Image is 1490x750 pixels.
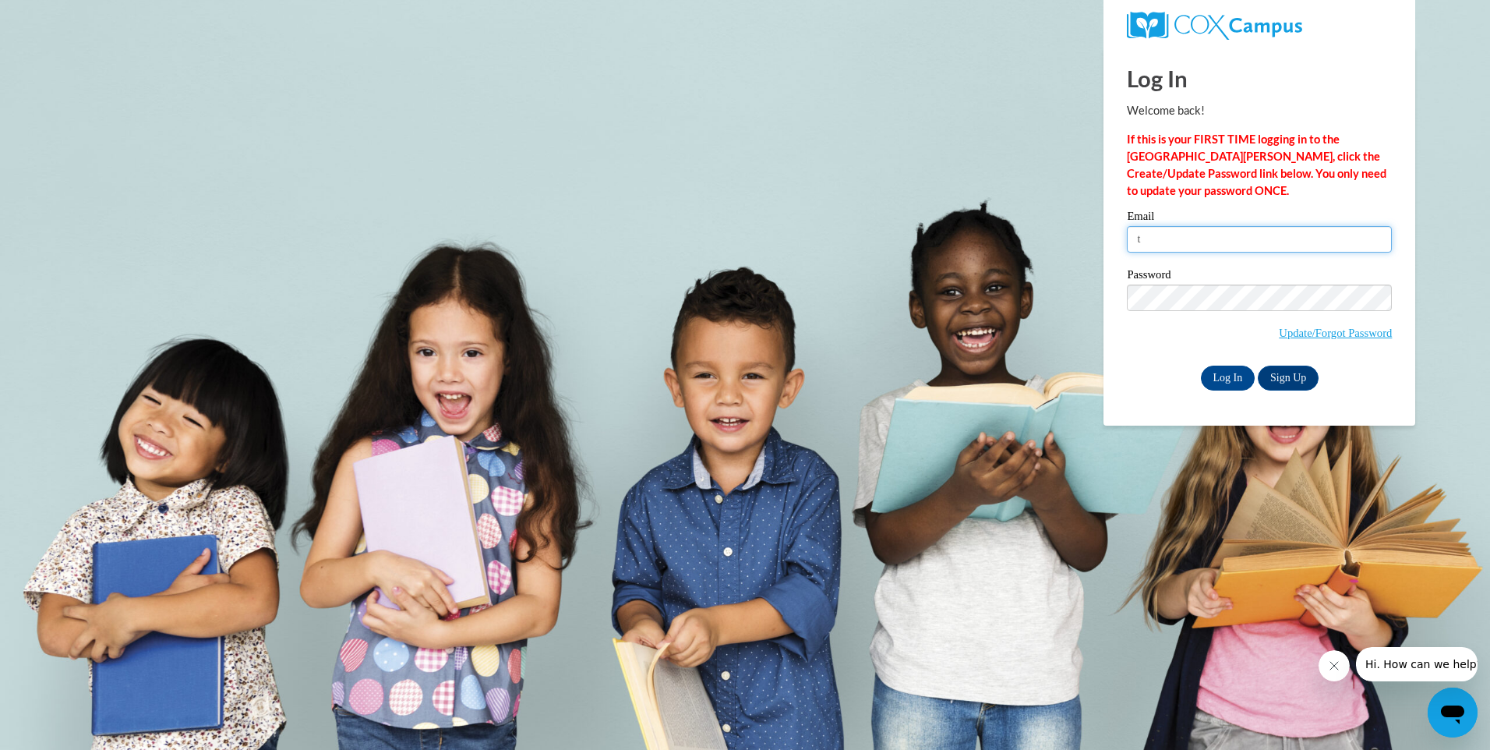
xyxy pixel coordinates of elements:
[1127,133,1386,197] strong: If this is your FIRST TIME logging in to the [GEOGRAPHIC_DATA][PERSON_NAME], click the Create/Upd...
[1201,366,1255,391] input: Log In
[1127,102,1392,119] p: Welcome back!
[1127,12,1301,40] img: COX Campus
[1127,12,1392,40] a: COX Campus
[1127,269,1392,285] label: Password
[1428,688,1478,738] iframe: Button to launch messaging window
[9,11,126,23] span: Hi. How can we help?
[1127,210,1392,226] label: Email
[1319,650,1350,681] iframe: Close message
[1279,327,1392,339] a: Update/Forgot Password
[1127,62,1392,94] h1: Log In
[1258,366,1319,391] a: Sign Up
[1356,647,1478,681] iframe: Message from company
